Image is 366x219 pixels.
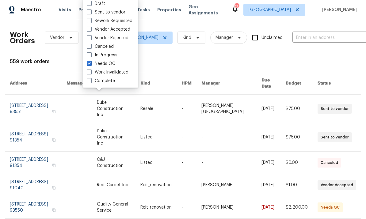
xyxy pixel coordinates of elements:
[5,72,62,95] th: Address
[234,4,239,10] div: 13
[87,78,115,84] label: Complete
[292,33,354,43] input: Enter in an address
[257,72,281,95] th: Due Date
[177,72,196,95] th: HPM
[10,32,35,44] h2: Work Orders
[92,95,135,123] td: Duke Construction Inc
[92,152,135,174] td: C&J Construction
[87,9,125,15] label: Sent to vendor
[87,35,128,41] label: Vendor Rejected
[135,123,177,152] td: Listed
[183,35,191,41] span: Kind
[87,43,114,50] label: Canceled
[87,1,105,7] label: Draft
[135,196,177,219] td: Reit_renovation
[135,174,177,196] td: Reit_renovation
[249,7,291,13] span: [GEOGRAPHIC_DATA]
[196,152,257,174] td: -
[87,18,132,24] label: Rework Requested
[313,72,361,95] th: Status
[196,196,257,219] td: [PERSON_NAME]
[51,109,57,114] button: Copy Address
[87,61,115,67] label: Needs QC
[196,123,257,152] td: -
[177,174,196,196] td: -
[196,95,257,123] td: [PERSON_NAME][GEOGRAPHIC_DATA]
[51,185,57,191] button: Copy Address
[135,152,177,174] td: Listed
[135,72,177,95] th: Kind
[92,174,135,196] td: Redi Carpet Inc
[177,95,196,123] td: -
[177,152,196,174] td: -
[51,163,57,168] button: Copy Address
[62,72,92,95] th: Messages
[126,35,158,41] span: [PERSON_NAME]
[320,7,357,13] span: [PERSON_NAME]
[87,69,128,75] label: Work Invalidated
[50,35,64,41] span: Vendor
[189,4,224,16] span: Geo Assignments
[215,35,233,41] span: Manager
[92,196,135,219] td: Quality General Service
[51,207,57,213] button: Copy Address
[59,7,71,13] span: Visits
[10,59,356,65] div: 559 work orders
[281,72,313,95] th: Budget
[87,52,117,58] label: In Progress
[177,196,196,219] td: -
[51,137,57,143] button: Copy Address
[78,7,97,13] span: Projects
[137,8,150,12] span: Tasks
[196,72,257,95] th: Manager
[157,7,181,13] span: Properties
[21,7,41,13] span: Maestro
[135,95,177,123] td: Resale
[261,35,283,41] span: Unclaimed
[177,123,196,152] td: -
[92,123,135,152] td: Duke Construction Inc
[196,174,257,196] td: [PERSON_NAME]
[87,26,130,32] label: Vendor Accepted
